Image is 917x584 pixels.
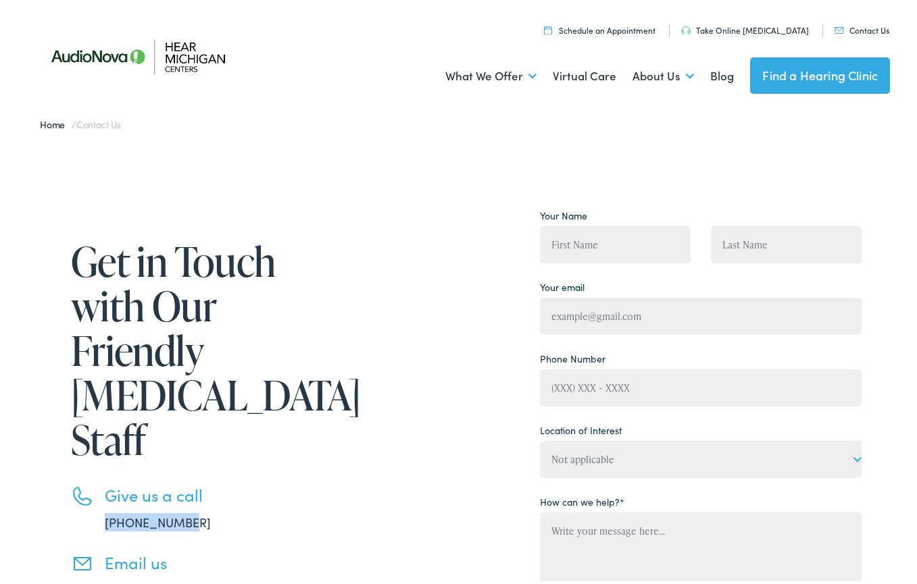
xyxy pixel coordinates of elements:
a: Virtual Care [553,48,616,98]
input: example@gmail.com [540,294,862,331]
a: What We Offer [445,48,537,98]
a: About Us [633,48,694,98]
img: utility icon [681,23,691,31]
span: / [40,114,121,128]
label: How can we help? [540,492,624,506]
input: (XXX) XXX - XXXX [540,366,862,403]
h3: Give us a call [105,482,348,502]
input: Last Name [711,223,862,260]
a: Home [40,114,72,128]
label: Location of Interest [540,420,622,434]
input: First Name [540,223,691,260]
a: Find a Hearing Clinic [750,54,890,90]
h3: Email us [105,550,348,569]
span: Contact Us [76,114,121,128]
a: Blog [710,48,734,98]
label: Your Name [540,205,587,219]
h1: Get in Touch with Our Friendly [MEDICAL_DATA] Staff [71,236,348,458]
a: Take Online [MEDICAL_DATA] [681,21,809,32]
label: Your email [540,277,585,291]
a: Contact Us [835,21,889,32]
img: utility icon [544,22,552,31]
a: [PHONE_NUMBER] [105,510,211,527]
a: Schedule an Appointment [544,21,655,32]
img: utility icon [835,24,844,30]
label: Phone Number [540,348,605,363]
